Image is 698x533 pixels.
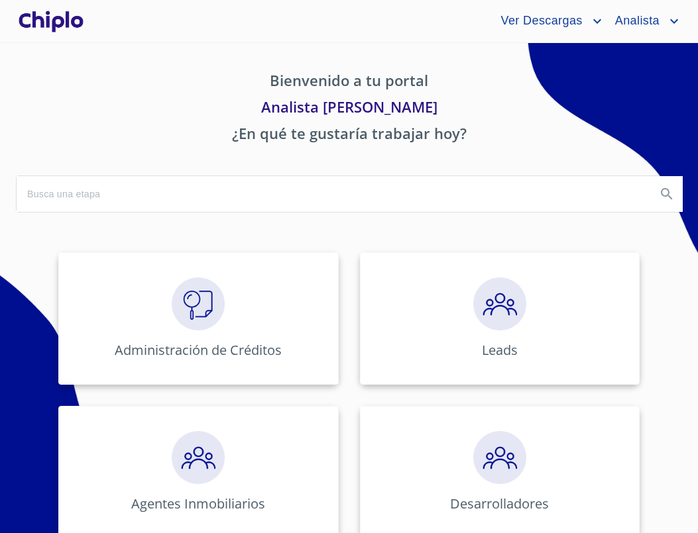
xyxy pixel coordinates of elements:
[172,277,225,330] img: megaClickVerifiacion.png
[16,70,682,96] p: Bienvenido a tu portal
[491,11,589,32] span: Ver Descargas
[131,495,265,512] p: Agentes Inmobiliarios
[473,277,526,330] img: megaClickPrecalificacion.png
[605,11,666,32] span: Analista
[16,96,682,122] p: Analista [PERSON_NAME]
[115,341,282,359] p: Administración de Créditos
[491,11,605,32] button: account of current user
[172,431,225,484] img: megaClickPrecalificacion.png
[605,11,682,32] button: account of current user
[473,431,526,484] img: megaClickPrecalificacion.png
[16,122,682,149] p: ¿En qué te gustaría trabajar hoy?
[651,178,683,210] button: Search
[482,341,518,359] p: Leads
[450,495,549,512] p: Desarrolladores
[17,176,646,212] input: search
